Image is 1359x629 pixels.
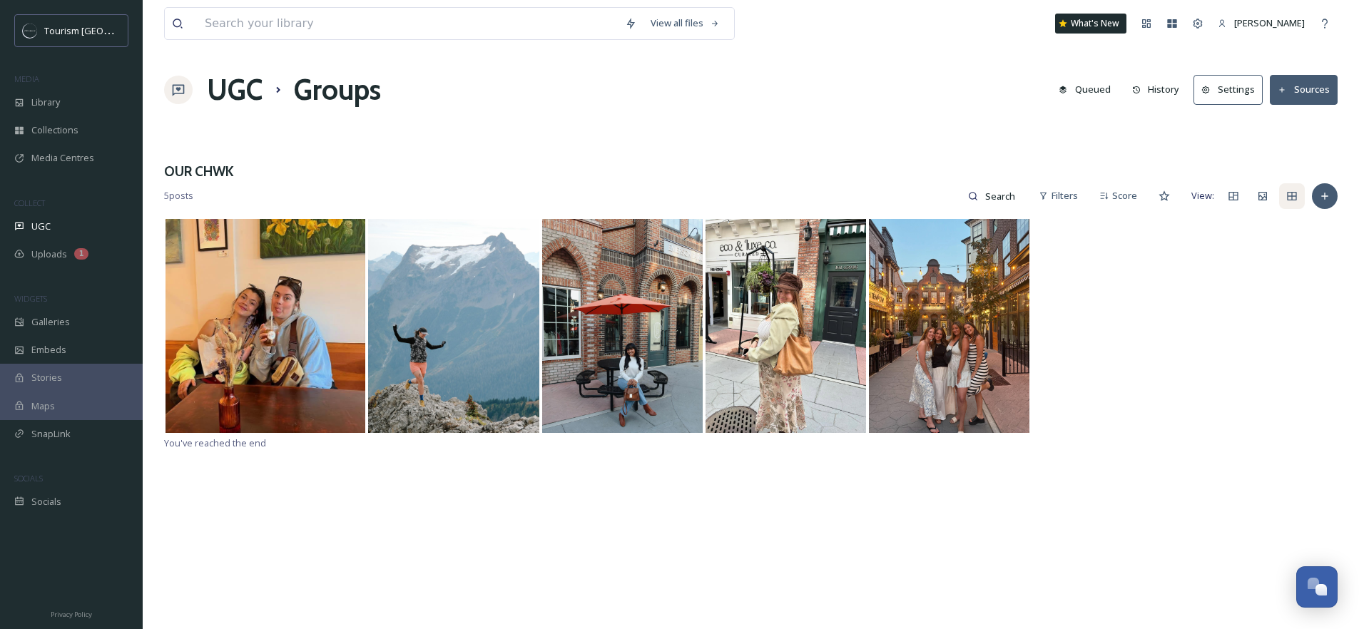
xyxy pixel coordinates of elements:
a: Settings [1193,75,1270,104]
a: What's New [1055,14,1126,34]
h1: Groups [294,68,381,111]
span: Stories [31,371,62,384]
a: Queued [1052,76,1125,103]
span: Collections [31,123,78,137]
a: Privacy Policy [51,605,92,622]
span: Socials [31,495,61,508]
img: life is oh so good 🍂🌞 [706,219,866,433]
span: View: [1191,189,1214,203]
button: Sources [1270,75,1338,104]
button: Settings [1193,75,1263,104]
span: Privacy Policy [51,610,92,619]
a: View all files [643,9,727,37]
button: History [1125,76,1187,103]
span: You've reached the end [164,436,266,449]
span: Filters [1052,189,1078,203]
span: Maps [31,399,55,413]
img: THE SUMMER heathmelt CAME TO CANADA 🇨🇦 Such a dream to catch up with long distance besties + so g... [869,219,1029,433]
span: Embeds [31,343,66,357]
a: UGC [207,68,263,111]
button: Queued [1052,76,1118,103]
span: MEDIA [14,73,39,84]
span: Uploads [31,247,67,261]
span: COLLECT [14,198,45,208]
input: Search [978,182,1024,210]
span: Tourism [GEOGRAPHIC_DATA] [44,24,172,37]
span: SOCIALS [14,473,43,484]
span: Library [31,96,60,109]
h3: OUR CHWK [164,161,1338,182]
img: 553250766_18483844495075889_8066625929908827828_n.jpg [166,219,365,433]
span: 5 posts [164,189,193,203]
span: UGC [31,220,51,233]
span: SnapLink [31,427,71,441]
input: Search your library [198,8,618,39]
a: [PERSON_NAME] [1211,9,1312,37]
span: Score [1112,189,1137,203]
span: Galleries [31,315,70,329]
span: WIDGETS [14,293,47,304]
img: turtleneck season >>> 🤎 • • • #fallseason #fallfashiontrends #womensfallfashion #falltrends #autu... [542,219,703,433]
span: Media Centres [31,151,94,165]
img: Unfortunately I do love… Committing to hikes before checking out the elevation profile Taking too... [368,219,539,433]
a: History [1125,76,1194,103]
span: [PERSON_NAME] [1234,16,1305,29]
button: Open Chat [1296,566,1338,608]
div: 1 [74,248,88,260]
img: OMNISEND%20Email%20Square%20Images%20.png [23,24,37,38]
